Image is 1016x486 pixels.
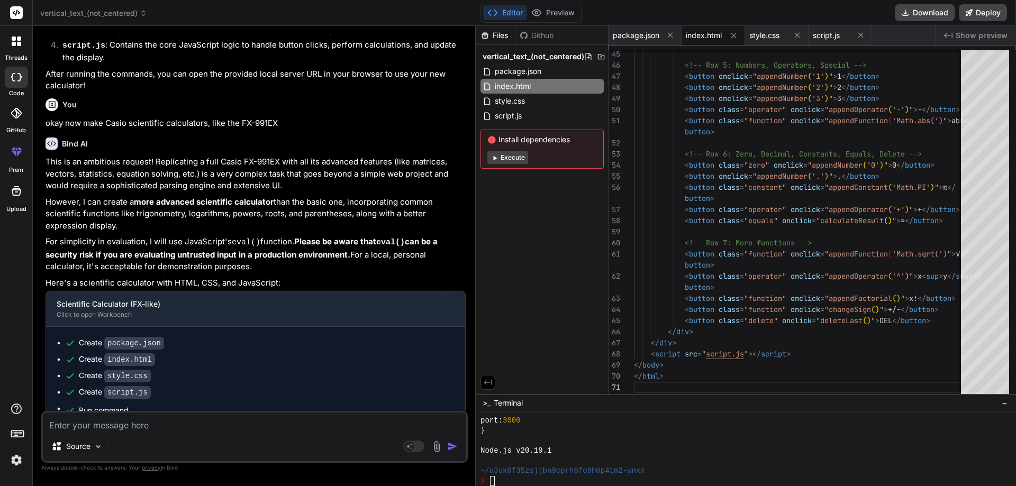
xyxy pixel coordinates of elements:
[888,160,892,170] span: >
[867,160,879,170] span: '0'
[609,237,620,249] div: 60
[930,160,935,170] span: >
[905,216,913,225] span: </
[719,71,748,81] span: onclick
[94,442,103,451] img: Pick Models
[719,171,748,181] span: onclick
[46,236,440,260] strong: Please be aware that can be a security risk if you are evaluating untrusted input in a production...
[609,82,620,93] div: 48
[752,94,808,103] span: "appendNumber
[527,5,579,20] button: Preview
[710,260,714,270] span: >
[935,182,939,192] span: "
[740,305,744,314] span: =
[841,94,850,103] span: </
[744,160,769,170] span: "zero"
[901,216,905,225] span: =
[685,238,812,247] span: <!-- Row 7: More functions -->
[943,249,947,259] span: )
[6,126,26,135] label: GitHub
[686,30,722,41] span: index.html
[744,294,786,303] span: "function"
[609,60,620,71] div: 46
[956,105,960,114] span: >
[791,205,820,214] span: onclick
[748,82,752,92] span: =
[515,30,559,41] div: Github
[816,216,884,225] span: "calculateResult
[884,305,888,314] span: >
[901,294,905,303] span: "
[930,116,935,125] span: (
[824,294,892,303] span: "appendFactorial
[905,205,909,214] span: )
[609,293,620,304] div: 63
[609,171,620,182] div: 55
[939,249,943,259] span: '
[820,116,824,125] span: =
[744,205,786,214] span: "operator"
[892,105,905,114] span: '-'
[57,310,437,319] div: Click to open Workbench
[922,271,926,281] span: <
[850,82,875,92] span: button
[913,271,918,281] span: >
[824,105,888,114] span: "appendOperator
[841,82,850,92] span: </
[46,196,466,232] p: However, I can create a than the basic one, incorporating common scientific functions like trigon...
[824,94,829,103] span: )
[609,104,620,115] div: 50
[232,238,260,247] code: eval()
[879,305,884,314] span: "
[689,171,714,181] span: button
[744,116,786,125] span: "function"
[685,105,689,114] span: <
[824,116,888,125] span: "appendFunction
[824,305,871,314] span: "changeSign
[791,182,820,192] span: onclick
[685,294,689,303] span: <
[875,305,879,314] span: )
[689,116,714,125] span: button
[685,160,689,170] span: <
[833,82,837,92] span: >
[820,305,824,314] span: =
[744,305,786,314] span: "function"
[447,441,458,452] img: icon
[888,271,892,281] span: (
[871,305,875,314] span: (
[46,156,466,192] p: This is an ambitious request! Replicating a full Casio FX-991EX with all its advanced features (l...
[918,205,922,214] span: +
[685,116,689,125] span: <
[829,82,833,92] span: "
[951,116,964,125] span: abs
[791,294,820,303] span: onclick
[829,171,833,181] span: "
[935,116,939,125] span: '
[609,204,620,215] div: 57
[939,216,943,225] span: >
[609,215,620,226] div: 58
[476,30,515,41] div: Files
[9,89,24,98] label: code
[892,216,896,225] span: "
[46,117,466,130] p: okay now make Casio scientific calculators, like the FX-991EX
[609,93,620,104] div: 49
[926,294,951,303] span: button
[879,160,884,170] span: )
[930,205,956,214] span: button
[685,194,710,203] span: button
[748,171,752,181] span: =
[791,105,820,114] span: onclick
[46,291,448,326] button: Scientific Calculator (FX-like)Click to open Workbench
[837,71,841,81] span: 1
[888,182,892,192] span: (
[685,260,710,270] span: button
[689,271,714,281] span: button
[487,134,597,145] span: Install dependencies
[808,82,812,92] span: (
[913,105,918,114] span: >
[833,94,837,103] span: >
[752,171,808,181] span: "appendNumber
[824,171,829,181] span: )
